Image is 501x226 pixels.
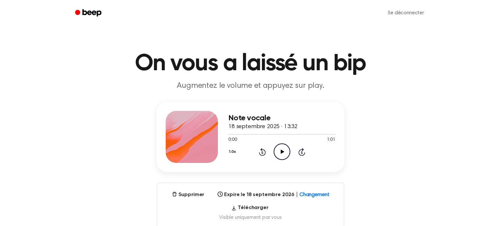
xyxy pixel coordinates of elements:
button: 1.0x [228,146,238,157]
font: 1.0x [229,150,235,154]
font: Se déconnecter [388,10,424,16]
button: Supprimer [169,191,207,199]
font: Télécharger [238,205,268,210]
font: 18 septembre 2025 · 13:32 [228,124,297,130]
font: Augmentez le volume et appuyez sur play. [177,82,324,90]
font: 0:00 [228,138,237,142]
a: Se déconnecter [381,5,431,21]
button: Télécharger [229,204,271,212]
a: Bip [70,7,107,20]
font: Supprimer [178,192,205,197]
font: Note vocale [228,114,270,122]
font: 1:01 [327,138,335,142]
font: Visible uniquement par vous [219,215,282,220]
font: On vous a laissé un bip [135,52,366,75]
